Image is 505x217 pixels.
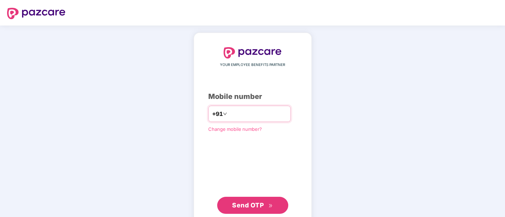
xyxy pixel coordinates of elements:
span: Send OTP [232,201,264,209]
img: logo [224,47,282,59]
span: +91 [212,110,223,118]
span: down [223,112,227,116]
span: YOUR EMPLOYEE BENEFITS PARTNER [220,62,285,68]
div: Mobile number [208,91,297,102]
a: Change mobile number? [208,126,262,132]
button: Send OTPdouble-right [217,197,288,214]
img: logo [7,8,65,19]
span: double-right [268,204,273,208]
